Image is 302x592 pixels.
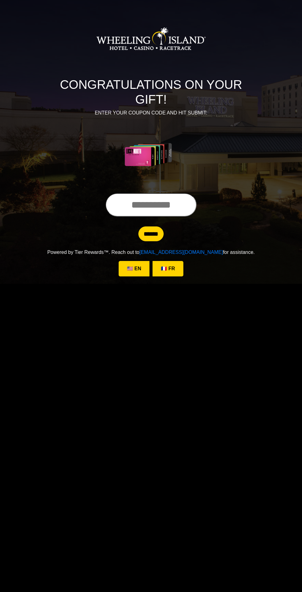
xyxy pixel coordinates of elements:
span: Powered by Tier Rewards™. Reach out to for assistance. [47,250,255,255]
a: 🇫🇷 FR [153,261,183,276]
img: Center Image [110,124,192,186]
div: Language Selection [117,261,185,276]
img: Logo [96,8,206,70]
a: [EMAIL_ADDRESS][DOMAIN_NAME] [139,250,223,255]
a: 🇺🇸 EN [119,261,149,276]
p: ENTER YOUR COUPON CODE AND HIT SUBMIT: [45,109,257,117]
h1: CONGRATULATIONS ON YOUR GIFT! [45,77,257,107]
